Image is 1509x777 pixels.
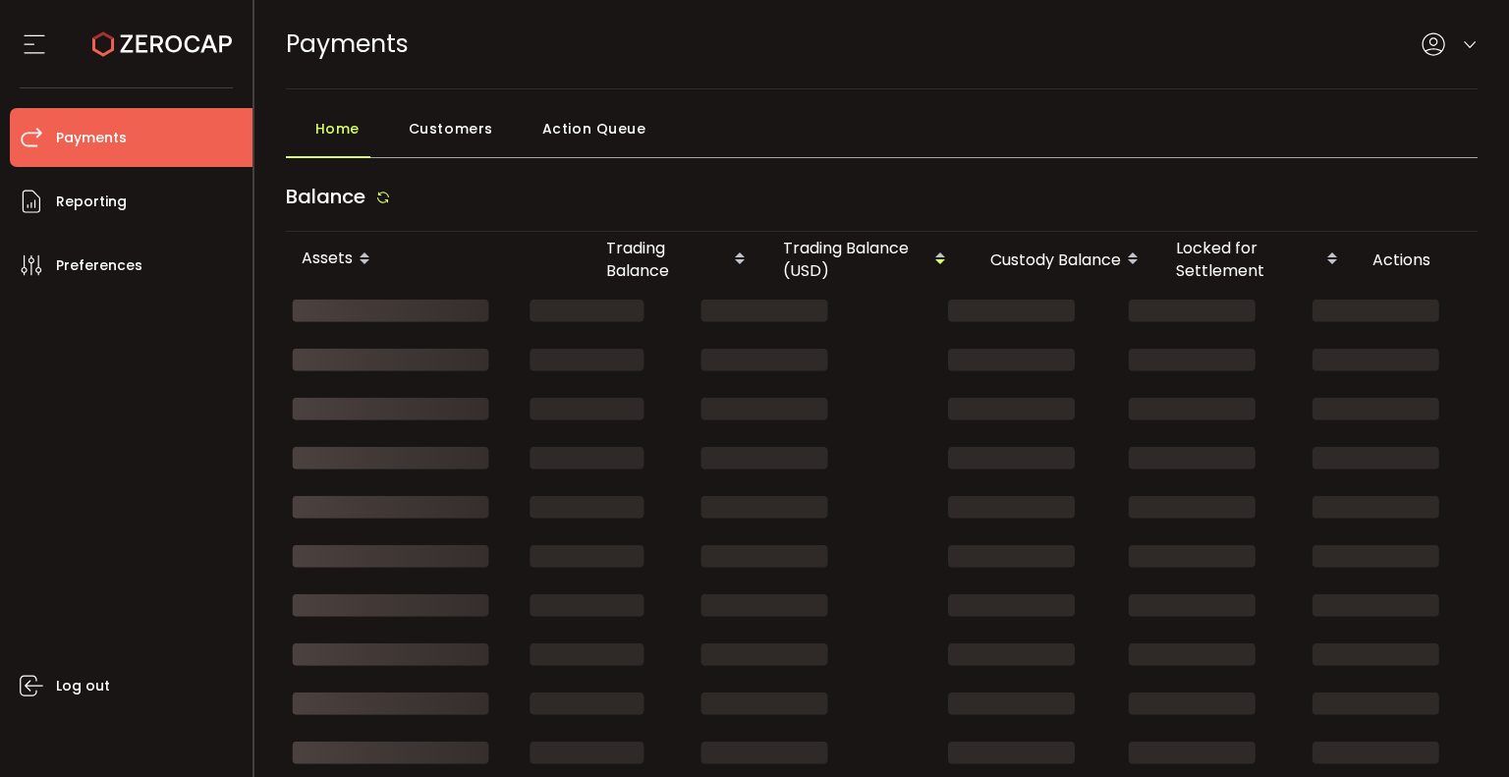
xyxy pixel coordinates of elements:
[964,243,1160,276] div: Custody Balance
[590,237,767,282] div: Trading Balance
[56,124,127,152] span: Payments
[56,188,127,216] span: Reporting
[767,237,964,282] div: Trading Balance (USD)
[409,109,493,148] span: Customers
[56,672,110,700] span: Log out
[286,27,409,61] span: Payments
[542,109,646,148] span: Action Queue
[1160,237,1357,282] div: Locked for Settlement
[56,251,142,280] span: Preferences
[315,109,360,148] span: Home
[286,183,365,210] span: Balance
[286,243,590,276] div: Assets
